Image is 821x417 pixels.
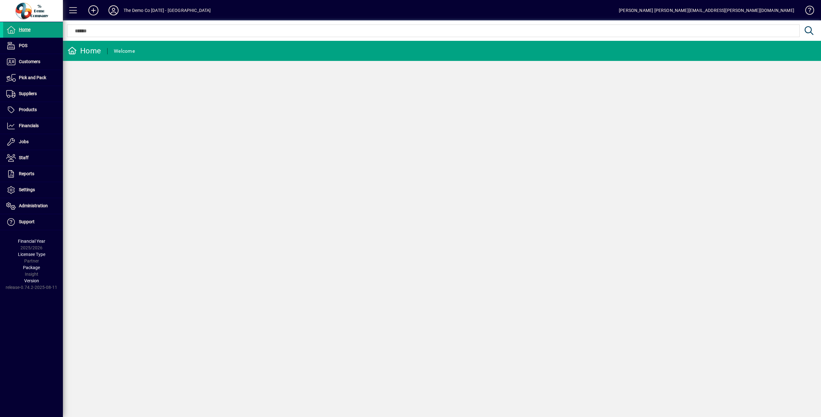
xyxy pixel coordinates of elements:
[19,75,46,80] span: Pick and Pack
[3,150,63,166] a: Staff
[19,123,39,128] span: Financials
[18,239,45,244] span: Financial Year
[19,59,40,64] span: Customers
[3,166,63,182] a: Reports
[619,5,794,15] div: [PERSON_NAME] [PERSON_NAME][EMAIL_ADDRESS][PERSON_NAME][DOMAIN_NAME]
[19,43,27,48] span: POS
[3,102,63,118] a: Products
[3,118,63,134] a: Financials
[3,214,63,230] a: Support
[124,5,211,15] div: The Demo Co [DATE] - [GEOGRAPHIC_DATA]
[3,134,63,150] a: Jobs
[19,203,48,208] span: Administration
[18,252,45,257] span: Licensee Type
[19,91,37,96] span: Suppliers
[3,86,63,102] a: Suppliers
[3,182,63,198] a: Settings
[83,5,103,16] button: Add
[68,46,101,56] div: Home
[24,278,39,283] span: Version
[3,70,63,86] a: Pick and Pack
[19,27,31,32] span: Home
[19,139,29,144] span: Jobs
[19,219,35,224] span: Support
[23,265,40,270] span: Package
[19,107,37,112] span: Products
[801,1,813,22] a: Knowledge Base
[3,38,63,54] a: POS
[19,171,34,176] span: Reports
[3,198,63,214] a: Administration
[103,5,124,16] button: Profile
[114,46,135,56] div: Welcome
[19,187,35,192] span: Settings
[3,54,63,70] a: Customers
[19,155,29,160] span: Staff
